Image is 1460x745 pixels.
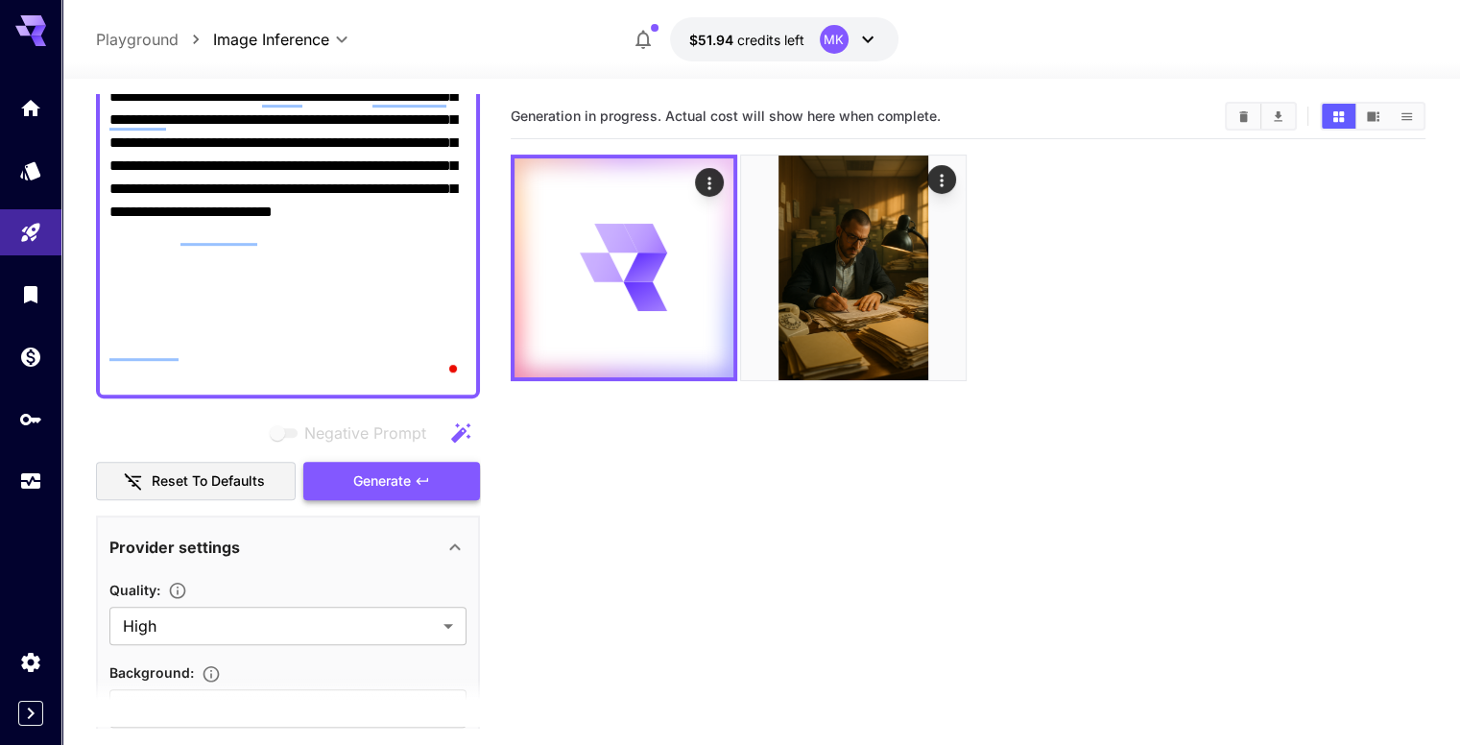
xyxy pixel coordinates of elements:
[19,221,42,245] div: Playground
[96,462,296,501] button: Reset to defaults
[304,421,426,445] span: Negative Prompt
[19,650,42,674] div: Settings
[303,462,480,501] button: Generate
[511,108,940,124] span: Generation in progress. Actual cost will show here when complete.
[353,469,411,493] span: Generate
[266,421,442,445] span: Negative prompts are not compatible with the selected model.
[123,614,436,637] span: High
[1390,104,1424,129] button: Show media in list view
[213,28,329,51] span: Image Inference
[1320,102,1425,131] div: Show media in grid viewShow media in video viewShow media in list view
[670,17,898,61] button: $51.94MK
[1227,104,1260,129] button: Clear All
[689,30,804,50] div: $51.94
[1356,104,1390,129] button: Show media in video view
[19,407,42,431] div: API Keys
[109,664,194,681] span: Background :
[19,345,42,369] div: Wallet
[1261,104,1295,129] button: Download All
[737,32,804,48] span: credits left
[1322,104,1355,129] button: Show media in grid view
[19,469,42,493] div: Usage
[96,28,213,51] nav: breadcrumb
[96,28,179,51] a: Playground
[695,168,724,197] div: Actions
[109,536,240,559] p: Provider settings
[19,282,42,306] div: Library
[18,701,43,726] button: Expand sidebar
[19,96,42,120] div: Home
[1225,102,1297,131] div: Clear AllDownload All
[741,156,966,380] img: oguMef2meL+gauyk0k0rZ8OdzDoYsLNJulBHyFHWt+P08qNiwjSFyGezbz67f8BMDeQmG0GvjkAAAAASUVORK5CYII=
[19,158,42,182] div: Models
[820,25,849,54] div: MK
[109,524,467,570] div: Provider settings
[109,582,160,598] span: Quality :
[689,32,737,48] span: $51.94
[927,165,956,194] div: Actions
